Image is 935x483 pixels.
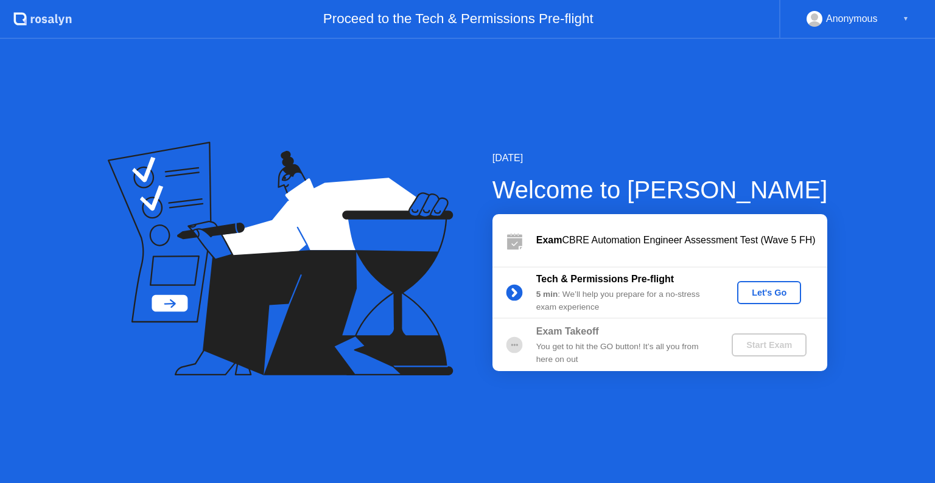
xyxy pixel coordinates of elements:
div: Anonymous [826,11,878,27]
div: ▼ [903,11,909,27]
div: Welcome to [PERSON_NAME] [492,172,828,208]
b: Exam [536,235,562,245]
div: [DATE] [492,151,828,165]
div: : We’ll help you prepare for a no-stress exam experience [536,288,712,313]
b: 5 min [536,290,558,299]
div: CBRE Automation Engineer Assessment Test (Wave 5 FH) [536,233,827,248]
button: Let's Go [737,281,801,304]
button: Start Exam [732,333,807,356]
div: You get to hit the GO button! It’s all you from here on out [536,341,712,366]
b: Exam Takeoff [536,326,599,336]
div: Start Exam [737,340,802,350]
b: Tech & Permissions Pre-flight [536,274,674,284]
div: Let's Go [742,288,796,297]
